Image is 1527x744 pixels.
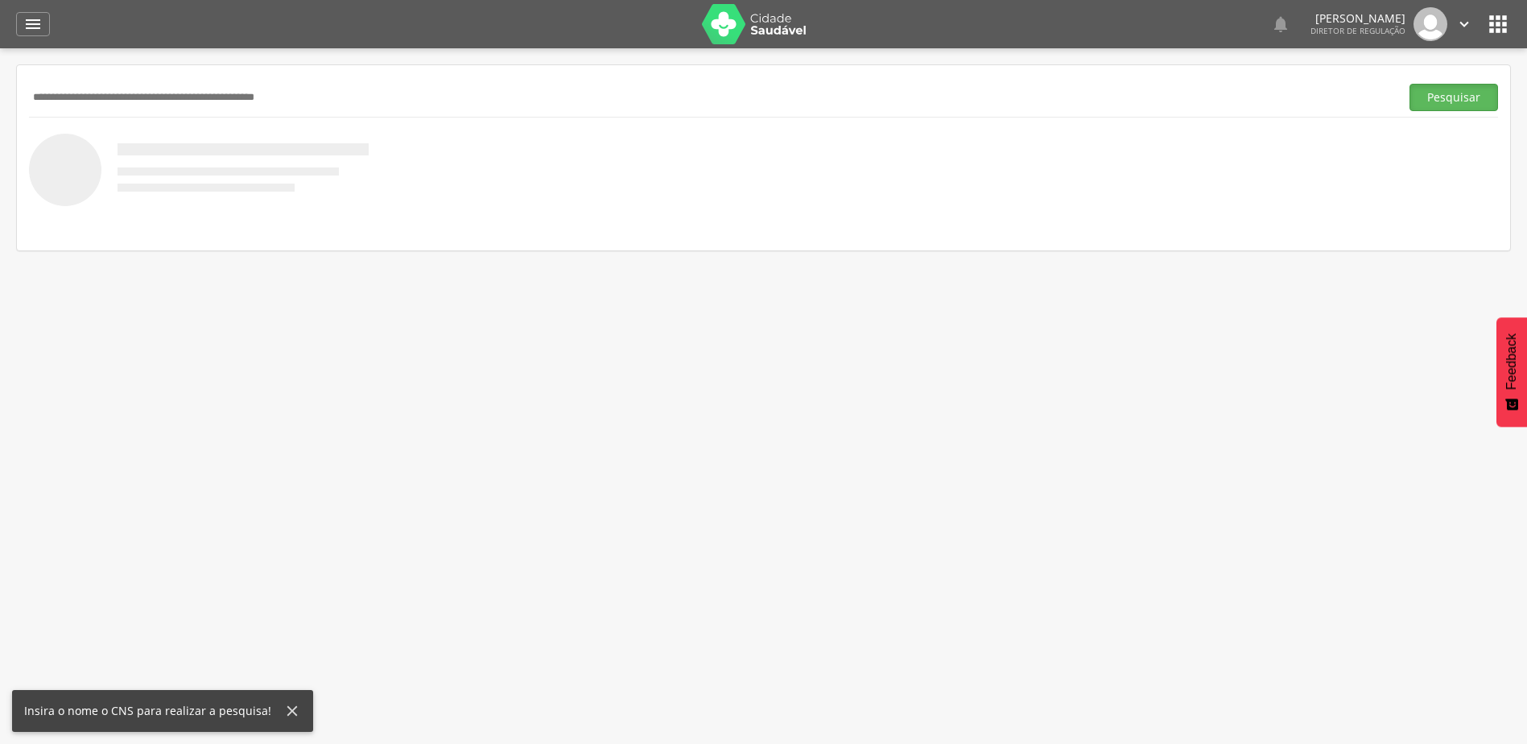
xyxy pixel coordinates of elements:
[1455,7,1473,41] a: 
[1485,11,1511,37] i: 
[16,12,50,36] a: 
[1271,7,1290,41] a: 
[1504,333,1519,390] span: Feedback
[1409,84,1498,111] button: Pesquisar
[24,703,283,719] div: Insira o nome o CNS para realizar a pesquisa!
[1310,25,1405,36] span: Diretor de regulação
[1455,15,1473,33] i: 
[23,14,43,34] i: 
[1310,13,1405,24] p: [PERSON_NAME]
[1496,317,1527,427] button: Feedback - Mostrar pesquisa
[1271,14,1290,34] i: 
